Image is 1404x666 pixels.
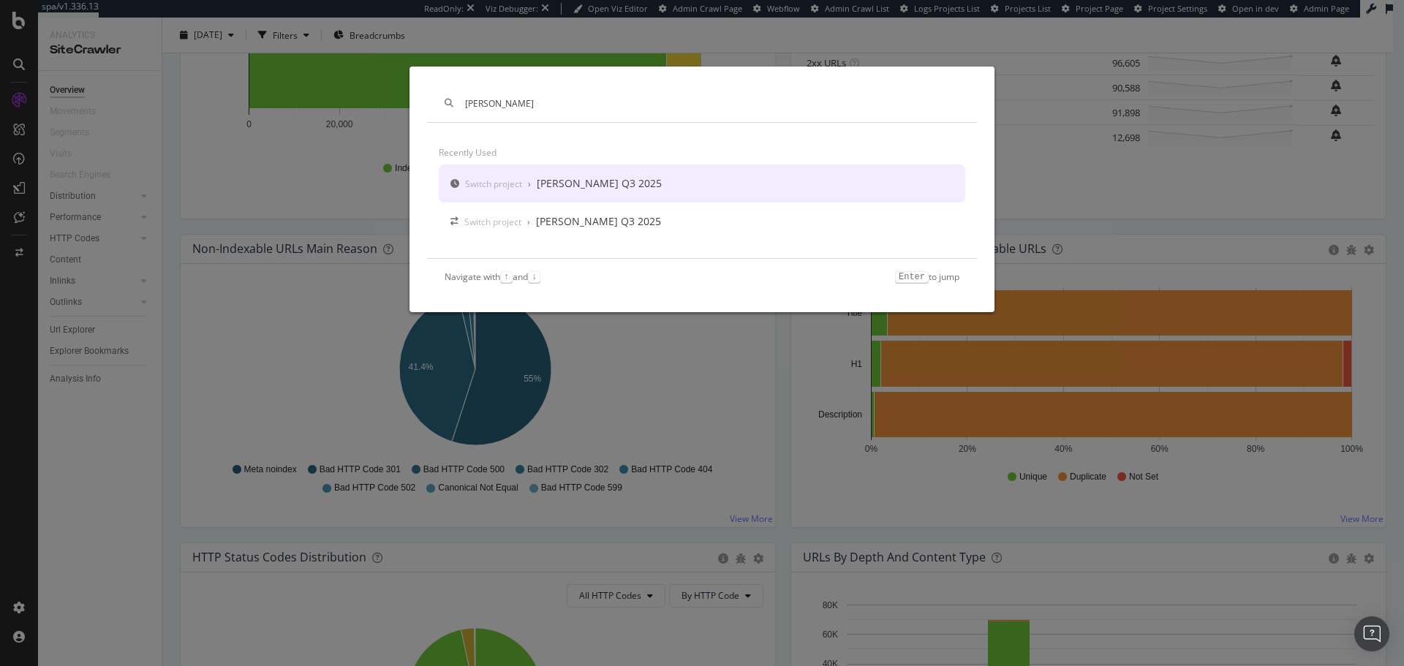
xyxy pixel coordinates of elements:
kbd: ↑ [500,271,513,283]
div: Switch project [464,216,521,228]
kbd: Enter [895,271,929,283]
div: modal [409,67,994,312]
div: [PERSON_NAME] Q3 2025 [537,176,662,191]
div: to jump [895,270,959,283]
input: Type a command or search… [465,97,959,110]
div: Recently used [439,140,965,164]
div: › [527,216,530,228]
div: [PERSON_NAME] Q3 2025 [536,214,661,229]
div: Switch project [465,178,522,190]
kbd: ↓ [528,271,540,283]
div: Navigate with and [445,270,540,283]
div: › [528,178,531,190]
div: Open Intercom Messenger [1354,616,1389,651]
